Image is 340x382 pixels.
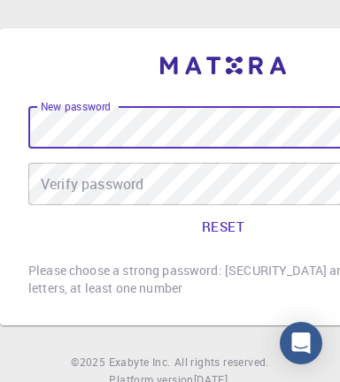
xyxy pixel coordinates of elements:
span: Exabyte Inc. [109,355,171,369]
a: Exabyte Inc. [109,354,171,371]
label: New password [41,99,111,114]
span: All rights reserved. [174,354,269,371]
span: © 2025 [71,354,108,371]
div: Open Intercom Messenger [280,322,322,364]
